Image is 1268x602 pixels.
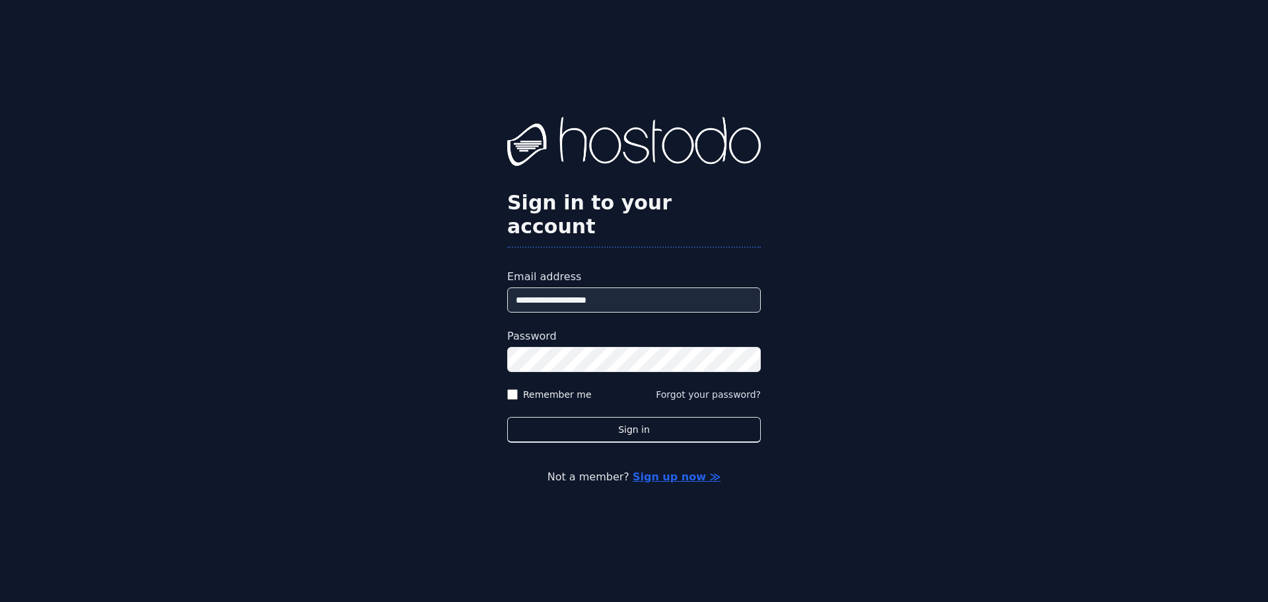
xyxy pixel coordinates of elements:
p: Not a member? [63,469,1205,485]
button: Sign in [507,417,761,443]
label: Password [507,328,761,344]
button: Forgot your password? [656,388,761,401]
label: Remember me [523,388,592,401]
h2: Sign in to your account [507,191,761,239]
label: Email address [507,269,761,285]
a: Sign up now ≫ [633,470,721,483]
img: Hostodo [507,117,761,170]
